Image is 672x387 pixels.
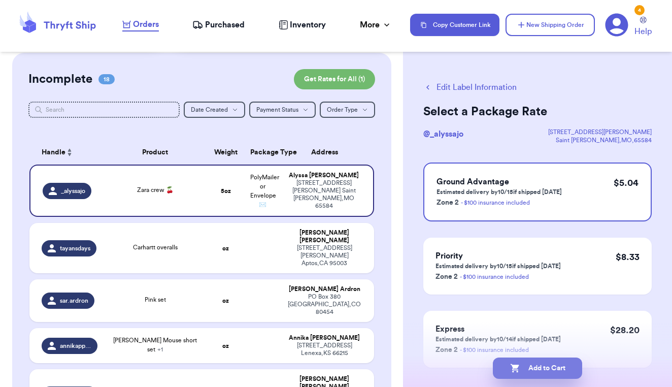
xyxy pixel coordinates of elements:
span: Help [634,25,652,38]
button: Sort ascending [65,146,74,158]
span: Priority [435,252,463,260]
a: Help [634,17,652,38]
span: @ _alyssajo [423,130,463,138]
div: Annika [PERSON_NAME] [287,334,362,342]
a: - $100 insurance included [461,200,530,206]
span: tayansdays [60,244,90,252]
button: Get Rates for All (1) [294,69,375,89]
button: Payment Status [249,102,316,118]
a: Purchased [192,19,245,31]
div: [STREET_ADDRESS][PERSON_NAME] Aptos , CA 95003 [287,244,362,267]
input: Search [28,102,180,118]
span: Zone 2 [435,273,458,280]
span: Payment Status [256,107,298,113]
a: Orders [122,18,159,31]
span: PolyMailer or Envelope ✉️ [250,174,279,208]
span: sar.ardron [60,297,88,305]
button: Date Created [184,102,245,118]
th: Product [104,140,207,165]
th: Weight [207,140,244,165]
button: Copy Customer Link [410,14,499,36]
span: 18 [98,74,115,84]
strong: oz [222,343,229,349]
span: _alyssajo [61,187,85,195]
div: [PERSON_NAME] Ardron [287,285,362,293]
a: - $100 insurance included [460,274,529,280]
strong: 5 oz [221,188,231,194]
span: Pink set [145,297,166,303]
th: Package Type [244,140,281,165]
strong: oz [222,245,229,251]
th: Address [281,140,374,165]
span: Purchased [205,19,245,31]
div: More [360,19,392,31]
div: [PERSON_NAME] [PERSON_NAME] [287,229,362,244]
span: annikappollard [60,342,91,350]
span: [PERSON_NAME] Mouse short set [113,337,197,352]
span: Date Created [191,107,228,113]
a: Inventory [279,19,326,31]
div: [STREET_ADDRESS][PERSON_NAME] [548,128,652,136]
span: Zara crew 🍒 [137,187,174,193]
span: Zone 2 [436,199,459,206]
div: 4 [634,5,645,15]
button: Edit Label Information [423,81,517,93]
button: New Shipping Order [506,14,595,36]
h2: Incomplete [28,71,92,87]
button: Add to Cart [493,358,582,379]
p: Estimated delivery by 10/15 if shipped [DATE] [435,262,561,270]
span: Ground Advantage [436,178,509,186]
span: Express [435,325,464,333]
p: $ 5.04 [614,176,639,190]
a: - $100 insurance included [460,347,529,353]
span: Handle [42,147,65,158]
h2: Select a Package Rate [423,104,652,120]
span: Order Type [327,107,358,113]
a: 4 [605,13,628,37]
span: Inventory [290,19,326,31]
p: $ 8.33 [616,250,640,264]
div: [STREET_ADDRESS] Lenexa , KS 66215 [287,342,362,357]
p: Estimated delivery by 10/15 if shipped [DATE] [436,188,562,196]
p: Estimated delivery by 10/14 if shipped [DATE] [435,335,561,343]
p: $ 28.20 [610,323,640,337]
div: PO Box 380 [GEOGRAPHIC_DATA] , CO 80454 [287,293,362,316]
span: + 1 [157,346,163,352]
span: Carhartt overalls [133,244,178,250]
span: Zone 2 [435,346,458,353]
span: Orders [133,18,159,30]
div: [STREET_ADDRESS][PERSON_NAME] Saint [PERSON_NAME] , MO 65584 [287,179,361,210]
div: Saint [PERSON_NAME] , MO , 65584 [548,136,652,144]
strong: oz [222,298,229,304]
div: Alyssa [PERSON_NAME] [287,172,361,179]
button: Order Type [320,102,375,118]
